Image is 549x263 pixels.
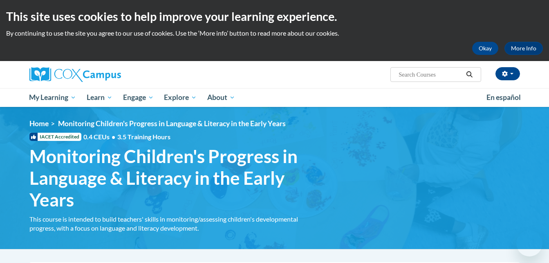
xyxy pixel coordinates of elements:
[29,67,121,82] img: Cox Campus
[29,145,311,210] span: Monitoring Children's Progress in Language & Literacy in the Early Years
[117,133,170,141] span: 3.5 Training Hours
[6,8,543,25] h2: This site uses cookies to help improve your learning experience.
[516,230,542,256] iframe: Button to launch messaging window
[83,132,170,141] span: 0.4 CEUs
[123,93,154,102] span: Engage
[164,93,197,102] span: Explore
[17,88,532,107] div: Main menu
[29,119,49,128] a: Home
[463,70,475,79] button: Search
[495,67,520,80] button: Account Settings
[486,93,521,102] span: En español
[472,42,498,55] button: Okay
[58,119,286,128] span: Monitoring Children's Progress in Language & Literacy in the Early Years
[202,88,240,107] a: About
[118,88,159,107] a: Engage
[207,93,235,102] span: About
[29,67,185,82] a: Cox Campus
[159,88,202,107] a: Explore
[112,133,115,141] span: •
[398,70,463,79] input: Search Courses
[29,93,76,102] span: My Learning
[24,88,82,107] a: My Learning
[6,29,543,38] p: By continuing to use the site you agree to our use of cookies. Use the ‘More info’ button to read...
[29,133,81,141] span: IACET Accredited
[481,89,526,106] a: En español
[29,215,311,233] div: This course is intended to build teachers' skills in monitoring/assessing children's developmenta...
[87,93,112,102] span: Learn
[81,88,118,107] a: Learn
[504,42,543,55] a: More Info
